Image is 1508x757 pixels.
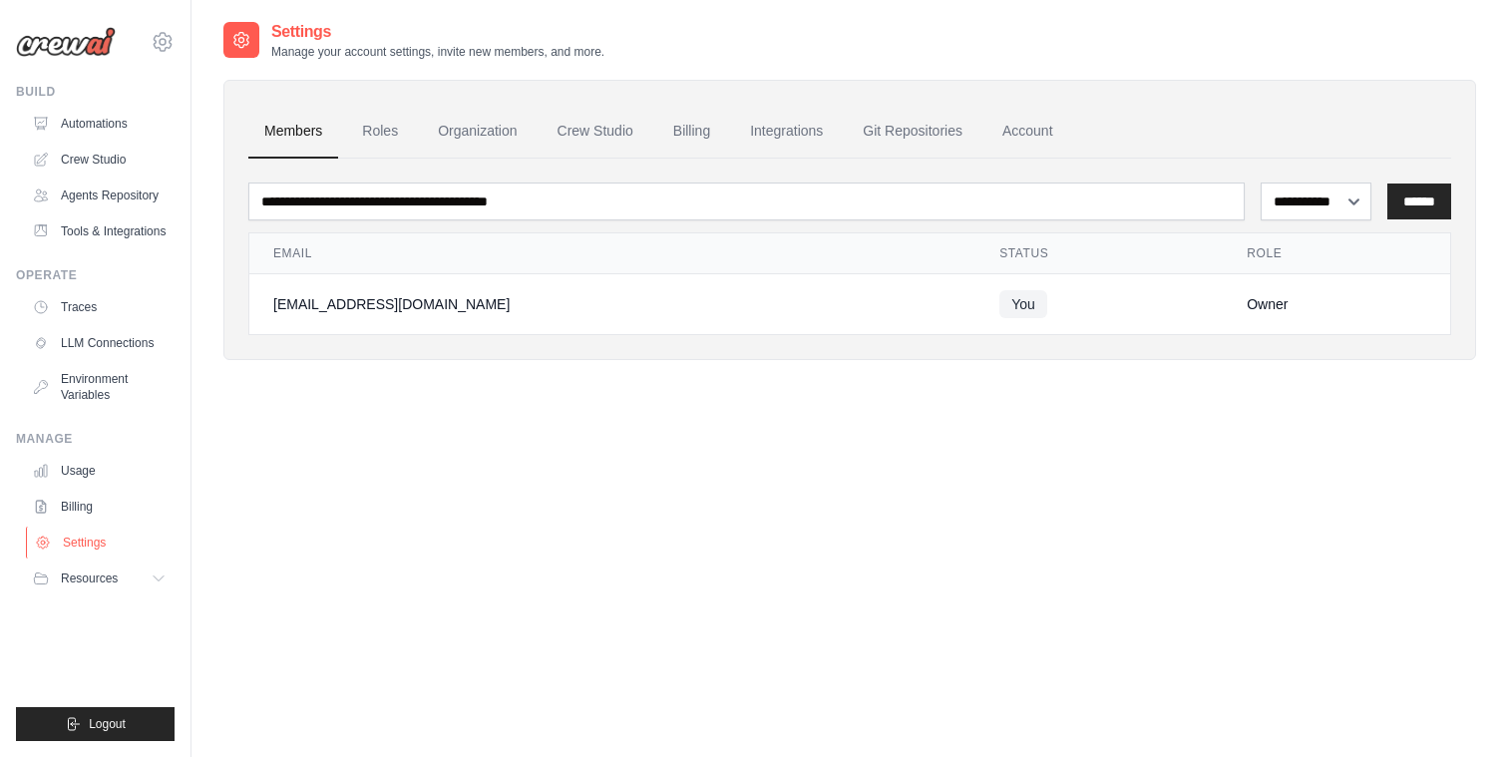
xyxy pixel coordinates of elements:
[24,363,175,411] a: Environment Variables
[1223,233,1450,274] th: Role
[271,20,604,44] h2: Settings
[16,431,175,447] div: Manage
[346,105,414,159] a: Roles
[1247,294,1426,314] div: Owner
[24,180,175,211] a: Agents Repository
[734,105,839,159] a: Integrations
[271,44,604,60] p: Manage your account settings, invite new members, and more.
[24,455,175,487] a: Usage
[16,27,116,57] img: Logo
[24,108,175,140] a: Automations
[999,290,1047,318] span: You
[24,144,175,176] a: Crew Studio
[26,527,177,559] a: Settings
[975,233,1223,274] th: Status
[24,563,175,594] button: Resources
[24,491,175,523] a: Billing
[249,233,975,274] th: Email
[89,716,126,732] span: Logout
[61,570,118,586] span: Resources
[422,105,533,159] a: Organization
[273,294,951,314] div: [EMAIL_ADDRESS][DOMAIN_NAME]
[24,291,175,323] a: Traces
[986,105,1069,159] a: Account
[16,267,175,283] div: Operate
[24,327,175,359] a: LLM Connections
[16,84,175,100] div: Build
[248,105,338,159] a: Members
[16,707,175,741] button: Logout
[657,105,726,159] a: Billing
[542,105,649,159] a: Crew Studio
[24,215,175,247] a: Tools & Integrations
[847,105,978,159] a: Git Repositories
